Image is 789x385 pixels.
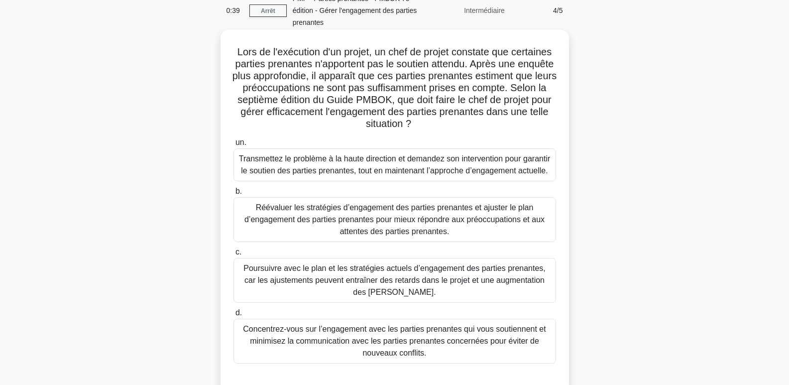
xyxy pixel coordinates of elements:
font: Transmettez le problème à la haute direction et demandez son intervention pour garantir le soutie... [239,154,551,175]
a: Arrêt [249,4,287,17]
font: Arrêt [261,7,275,14]
font: 0:39 [226,6,240,14]
font: Poursuivre avec le plan et les stratégies actuels d’engagement des parties prenantes, car les aju... [243,264,546,296]
font: Intermédiaire [464,6,505,14]
font: Lors de l'exécution d'un projet, un chef de projet constate que certaines parties prenantes n'app... [232,46,557,129]
font: b. [235,187,242,195]
font: 4/5 [553,6,563,14]
font: d. [235,308,242,317]
font: Réévaluer les stratégies d’engagement des parties prenantes et ajuster le plan d’engagement des p... [244,203,545,236]
font: Concentrez-vous sur l’engagement avec les parties prenantes qui vous soutiennent et minimisez la ... [243,325,546,357]
font: c. [235,248,241,256]
font: un. [235,138,246,146]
